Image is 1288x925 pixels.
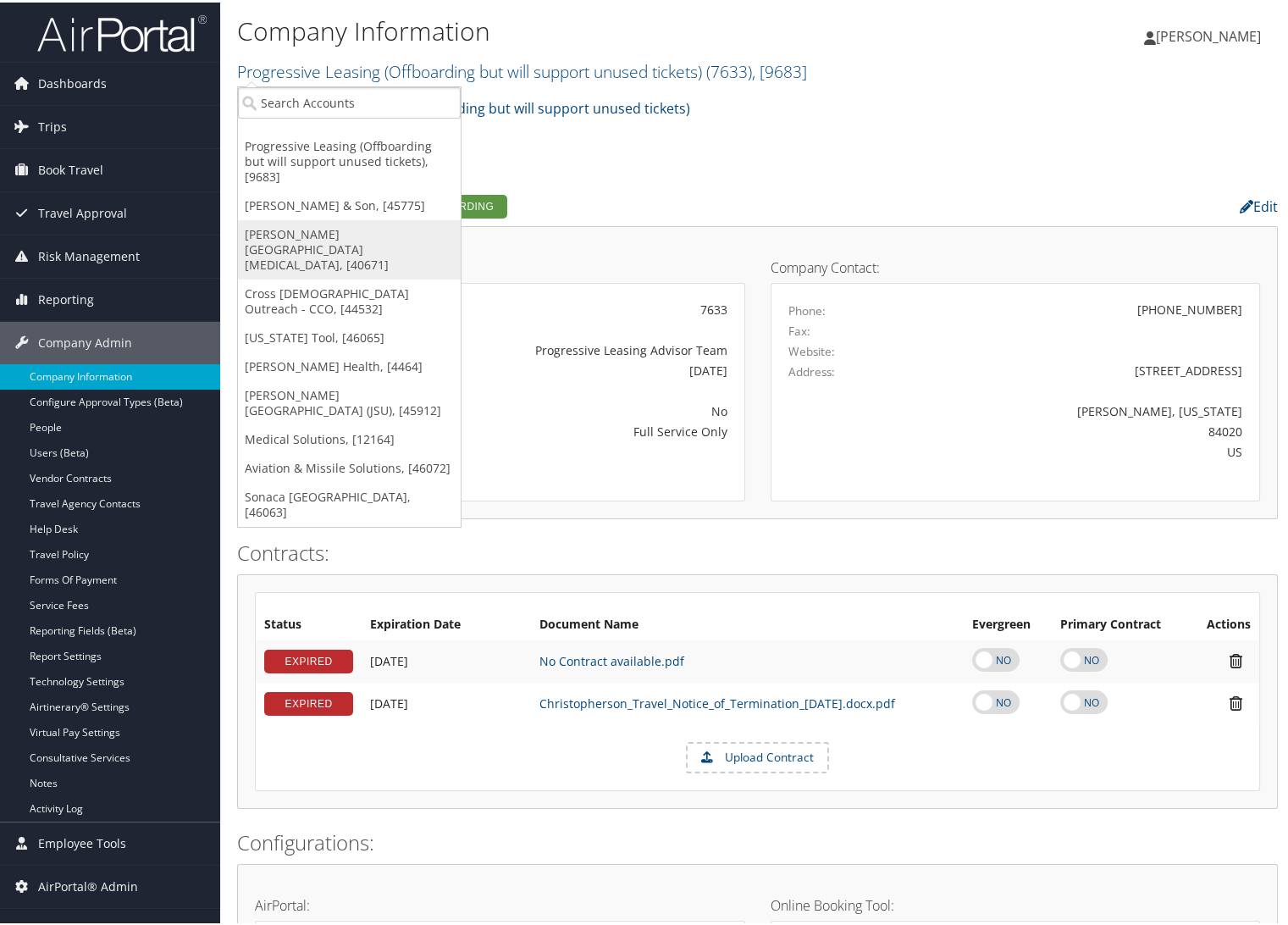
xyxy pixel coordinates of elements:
[706,58,752,80] span: ( 7633 )
[261,89,690,123] a: Progressive Leasing (Offboarding but will support unused tickets)
[539,651,684,667] a: No Contract available.pdf
[1221,650,1251,667] i: Remove Contract
[1221,692,1251,710] i: Remove Contract
[238,451,461,480] a: Aviation & Missile Solutions, [46072]
[238,321,461,350] a: [US_STATE] Tool, [46065]
[433,339,727,357] div: Progressive Leasing Advisor Team
[237,11,931,47] h1: Company Information
[38,60,107,102] span: Dashboards
[238,85,461,116] input: Search Accounts
[531,607,964,638] th: Document Name
[1240,195,1278,213] a: Edit
[38,103,67,146] span: Trips
[788,300,826,317] label: Phone:
[908,440,1242,458] div: US
[38,319,132,362] span: Company Admin
[370,694,522,709] div: Add/Edit Date
[238,189,461,218] a: [PERSON_NAME] & Son, [45775]
[255,258,745,272] h4: Account Details:
[788,341,835,357] label: Website:
[238,480,461,524] a: Sonaca [GEOGRAPHIC_DATA], [46063]
[370,651,522,667] div: Add/Edit Date
[908,420,1242,438] div: 84020
[238,277,461,321] a: Cross [DEMOGRAPHIC_DATA] Outreach - CCO, [44532]
[264,690,353,713] div: EXPIRED
[238,130,461,189] a: Progressive Leasing (Offboarding but will support unused tickets), [9683]
[238,218,461,277] a: [PERSON_NAME][GEOGRAPHIC_DATA][MEDICAL_DATA], [40671]
[370,693,408,709] span: [DATE]
[752,58,807,80] span: , [ 9683 ]
[1144,8,1278,59] a: [PERSON_NAME]
[237,536,1278,565] h2: Contracts:
[433,400,727,418] div: No
[38,190,127,232] span: Travel Approval
[38,147,103,189] span: Book Travel
[255,896,745,910] h4: AirPortal:
[370,651,408,667] span: [DATE]
[264,647,353,671] div: EXPIRED
[38,276,94,318] span: Reporting
[1156,25,1261,43] span: [PERSON_NAME]
[238,379,461,423] a: [PERSON_NAME][GEOGRAPHIC_DATA] (JSU), [45912]
[237,826,1278,855] h2: Configurations:
[908,400,1242,418] div: [PERSON_NAME], [US_STATE]
[964,607,1051,638] th: Evergreen
[771,258,1261,272] h4: Company Contact:
[688,741,827,770] label: Upload Contract
[433,359,727,377] div: [DATE]
[771,896,1261,910] h4: Online Booking Tool:
[237,58,807,80] a: Progressive Leasing (Offboarding but will support unused tickets)
[38,820,126,862] span: Employee Tools
[539,693,895,709] a: Christopherson_Travel_Notice_of_Termination_[DATE].docx.pdf
[256,607,362,638] th: Status
[1052,607,1189,638] th: Primary Contract
[38,863,138,906] span: AirPortal® Admin
[238,423,461,451] a: Medical Solutions, [12164]
[1137,298,1242,316] div: [PHONE_NUMBER]
[238,350,461,379] a: [PERSON_NAME] Health, [4464]
[237,189,922,218] h2: Company Profile:
[433,420,727,438] div: Full Service Only
[788,361,835,378] label: Address:
[37,11,207,51] img: airportal-logo.png
[362,607,531,638] th: Expiration Date
[1188,607,1259,638] th: Actions
[38,233,140,275] span: Risk Management
[788,320,810,337] label: Fax:
[433,298,727,316] div: 7633
[908,359,1242,377] div: [STREET_ADDRESS]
